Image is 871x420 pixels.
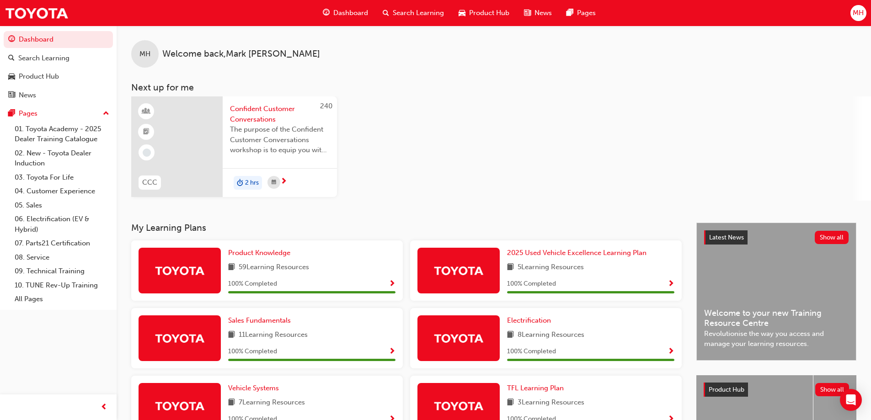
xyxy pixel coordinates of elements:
span: Revolutionise the way you access and manage your learning resources. [704,329,849,349]
a: Search Learning [4,50,113,67]
span: Latest News [709,234,744,241]
button: MH [850,5,866,21]
div: Open Intercom Messenger [840,389,862,411]
span: Product Hub [709,386,744,393]
span: pages-icon [8,110,15,118]
span: 3 Learning Resources [518,397,584,409]
span: Product Knowledge [228,249,290,257]
a: Product HubShow all [704,383,849,397]
img: Trak [5,3,69,23]
span: 100 % Completed [228,346,277,357]
span: book-icon [228,330,235,341]
span: booktick-icon [143,126,150,138]
span: Welcome back , Mark [PERSON_NAME] [162,49,320,59]
button: Show Progress [389,278,395,290]
span: 240 [320,102,332,110]
span: news-icon [8,91,15,100]
span: Electrification [507,316,551,324]
span: book-icon [507,262,514,273]
a: 05. Sales [11,198,113,213]
span: Search Learning [393,8,444,18]
a: TFL Learning Plan [507,383,567,393]
span: TFL Learning Plan [507,384,564,392]
span: 59 Learning Resources [239,262,309,273]
span: Show Progress [668,280,674,288]
a: News [4,87,113,104]
a: 09. Technical Training [11,264,113,278]
a: Vehicle Systems [228,383,283,393]
span: 2025 Used Vehicle Excellence Learning Plan [507,249,647,257]
span: learningResourceType_INSTRUCTOR_LED-icon [143,106,150,117]
span: car-icon [459,7,465,19]
button: Show all [815,383,850,396]
span: 2 hrs [245,178,259,188]
a: 06. Electrification (EV & Hybrid) [11,212,113,236]
div: Pages [19,108,37,119]
span: book-icon [507,330,514,341]
h3: My Learning Plans [131,223,682,233]
span: guage-icon [8,36,15,44]
span: 100 % Completed [507,279,556,289]
a: Latest NewsShow all [704,230,849,245]
img: Trak [433,330,484,346]
a: car-iconProduct Hub [451,4,517,22]
span: car-icon [8,73,15,81]
img: Trak [155,262,205,278]
span: next-icon [280,178,287,186]
a: 2025 Used Vehicle Excellence Learning Plan [507,248,650,258]
a: 02. New - Toyota Dealer Induction [11,146,113,170]
img: Trak [433,398,484,414]
span: 5 Learning Resources [518,262,584,273]
a: 03. Toyota For Life [11,170,113,185]
a: Product Hub [4,68,113,85]
span: pages-icon [566,7,573,19]
a: 04. Customer Experience [11,184,113,198]
a: 08. Service [11,250,113,265]
span: book-icon [507,397,514,409]
button: Pages [4,105,113,122]
span: Sales Fundamentals [228,316,291,324]
a: Sales Fundamentals [228,315,294,326]
a: 01. Toyota Academy - 2025 Dealer Training Catalogue [11,122,113,146]
button: Show Progress [668,278,674,290]
span: Product Hub [469,8,509,18]
span: 11 Learning Resources [239,330,308,341]
a: Dashboard [4,31,113,48]
a: 07. Parts21 Certification [11,236,113,250]
span: Show Progress [668,348,674,356]
button: Show Progress [668,346,674,357]
span: duration-icon [237,177,243,189]
img: Trak [433,262,484,278]
span: Vehicle Systems [228,384,279,392]
span: 100 % Completed [507,346,556,357]
span: Welcome to your new Training Resource Centre [704,308,849,329]
span: News [534,8,552,18]
div: Product Hub [19,71,59,82]
span: Confident Customer Conversations [230,104,330,124]
span: search-icon [383,7,389,19]
button: DashboardSearch LearningProduct HubNews [4,29,113,105]
span: prev-icon [101,402,107,413]
span: book-icon [228,262,235,273]
a: news-iconNews [517,4,559,22]
button: Show all [815,231,849,244]
a: Electrification [507,315,555,326]
span: Dashboard [333,8,368,18]
span: news-icon [524,7,531,19]
span: The purpose of the Confident Customer Conversations workshop is to equip you with tools to commun... [230,124,330,155]
a: 240CCCConfident Customer ConversationsThe purpose of the Confident Customer Conversations worksho... [131,96,337,197]
div: Search Learning [18,53,69,64]
a: pages-iconPages [559,4,603,22]
h3: Next up for me [117,82,871,93]
img: Trak [155,330,205,346]
span: Pages [577,8,596,18]
span: calendar-icon [272,177,276,188]
span: Show Progress [389,348,395,356]
div: News [19,90,36,101]
a: Product Knowledge [228,248,294,258]
a: All Pages [11,292,113,306]
span: CCC [142,177,157,188]
span: book-icon [228,397,235,409]
span: 8 Learning Resources [518,330,584,341]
